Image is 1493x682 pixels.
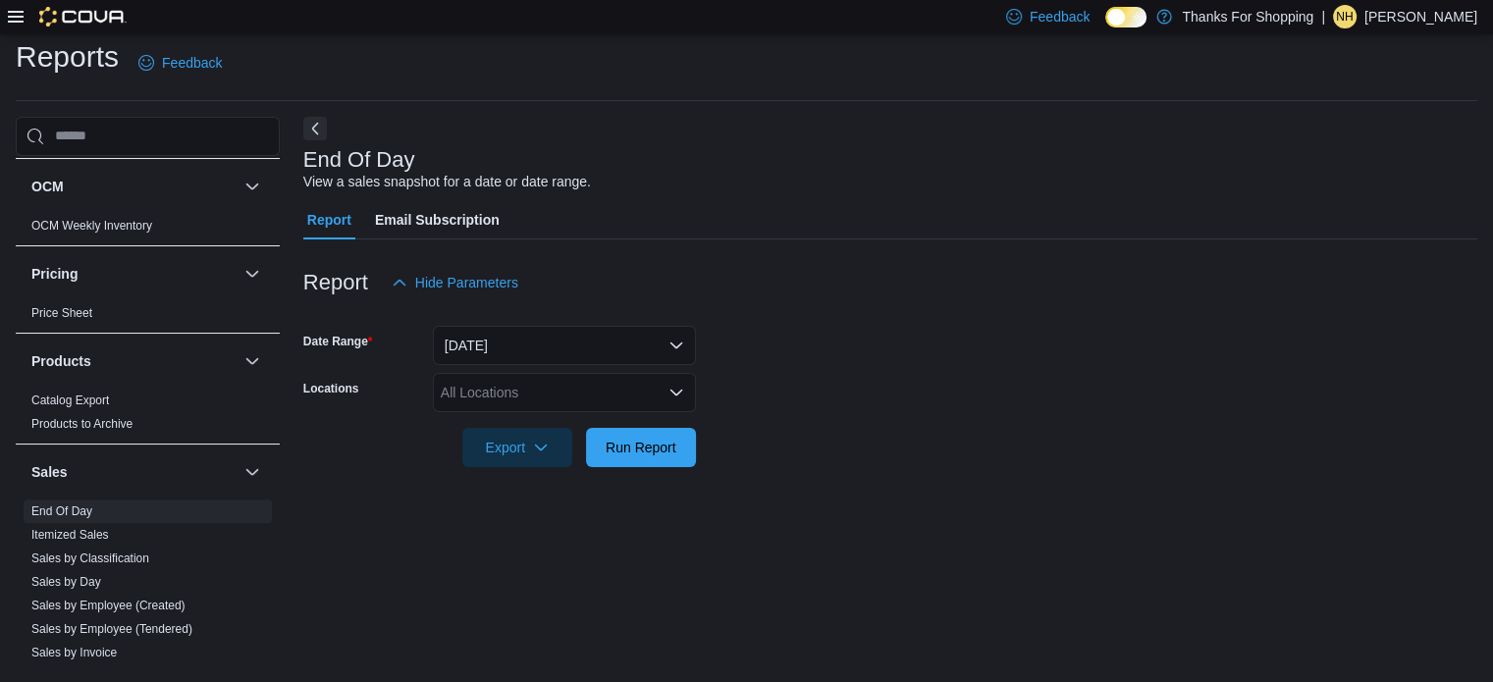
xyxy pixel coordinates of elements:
span: Hide Parameters [415,273,518,292]
div: Pricing [16,301,280,333]
span: Price Sheet [31,305,92,321]
a: Sales by Employee (Created) [31,599,186,612]
p: Thanks For Shopping [1182,5,1313,28]
button: Hide Parameters [384,263,526,302]
button: OCM [240,175,264,198]
label: Date Range [303,334,373,349]
h3: Pricing [31,264,78,284]
span: Report [307,200,351,239]
button: Sales [31,462,237,482]
span: Export [474,428,560,467]
button: Run Report [586,428,696,467]
span: Sales by Classification [31,551,149,566]
h3: OCM [31,177,64,196]
span: Email Subscription [375,200,500,239]
a: Products to Archive [31,417,133,431]
a: Sales by Day [31,575,101,589]
span: Itemized Sales [31,527,109,543]
a: Feedback [131,43,230,82]
span: End Of Day [31,503,92,519]
button: [DATE] [433,326,696,365]
a: Catalog Export [31,393,109,407]
button: Open list of options [668,385,684,400]
h3: Report [303,271,368,294]
span: Sales by Invoice [31,645,117,660]
input: Dark Mode [1105,7,1146,27]
div: View a sales snapshot for a date or date range. [303,172,591,192]
button: Export [462,428,572,467]
label: Locations [303,381,359,396]
button: Sales [240,460,264,484]
span: Sales by Employee (Tendered) [31,621,192,637]
a: End Of Day [31,504,92,518]
button: Pricing [31,264,237,284]
button: OCM [31,177,237,196]
span: Feedback [162,53,222,73]
a: Itemized Sales [31,528,109,542]
h3: Sales [31,462,68,482]
span: Sales by Employee (Created) [31,598,186,613]
a: Sales by Employee (Tendered) [31,622,192,636]
div: Natasha Hodnett [1333,5,1357,28]
span: Run Report [606,438,676,457]
a: Sales by Classification [31,551,149,565]
span: Sales by Day [31,574,101,590]
span: Dark Mode [1105,27,1106,28]
span: Feedback [1030,7,1090,26]
p: [PERSON_NAME] [1364,5,1477,28]
span: NH [1336,5,1353,28]
h3: Products [31,351,91,371]
span: Catalog Export [31,393,109,408]
a: OCM Weekly Inventory [31,219,152,233]
button: Products [31,351,237,371]
span: Products to Archive [31,416,133,432]
a: Price Sheet [31,306,92,320]
a: Sales by Invoice [31,646,117,659]
button: Next [303,117,327,140]
img: Cova [39,7,127,26]
button: Products [240,349,264,373]
h1: Reports [16,37,119,77]
span: OCM Weekly Inventory [31,218,152,234]
div: Products [16,389,280,444]
div: OCM [16,214,280,245]
p: | [1321,5,1325,28]
button: Pricing [240,262,264,286]
h3: End Of Day [303,148,415,172]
